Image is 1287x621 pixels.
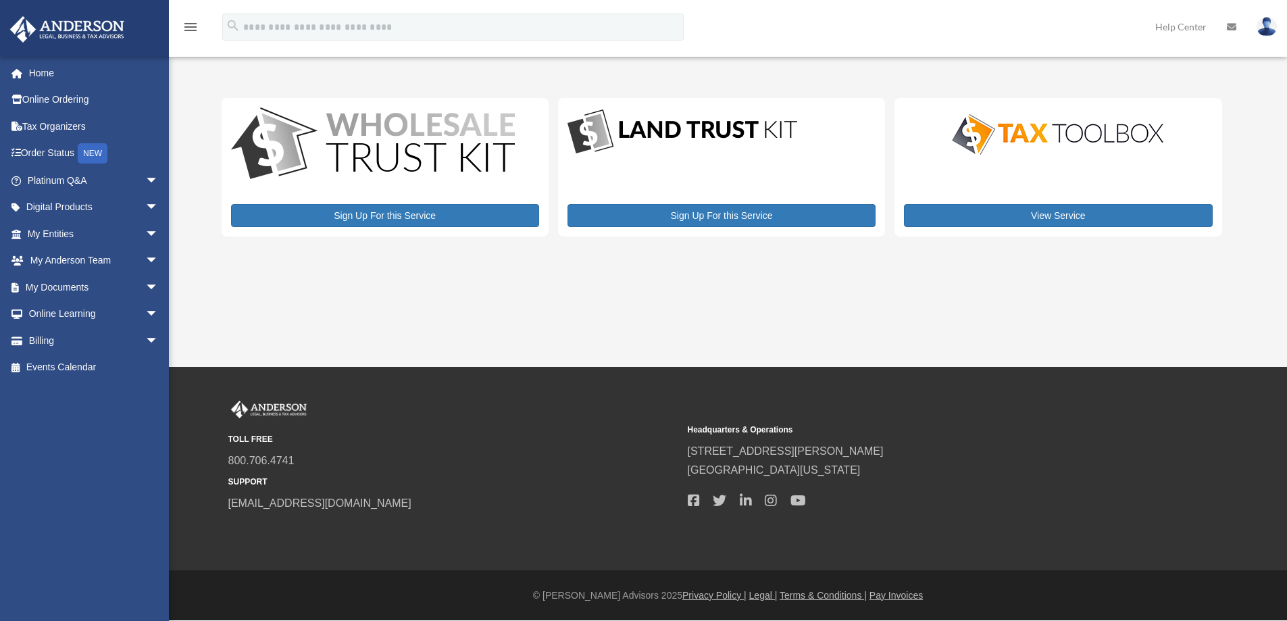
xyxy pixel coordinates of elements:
div: NEW [78,143,107,164]
span: arrow_drop_down [145,327,172,355]
a: Legal | [749,590,778,601]
a: Digital Productsarrow_drop_down [9,194,172,221]
a: [EMAIL_ADDRESS][DOMAIN_NAME] [228,497,411,509]
a: My Documentsarrow_drop_down [9,274,179,301]
a: [STREET_ADDRESS][PERSON_NAME] [688,445,884,457]
a: Billingarrow_drop_down [9,327,179,354]
img: WS-Trust-Kit-lgo-1.jpg [231,107,515,182]
small: SUPPORT [228,475,678,489]
a: View Service [904,204,1212,227]
a: Online Ordering [9,86,179,114]
a: Events Calendar [9,354,179,381]
a: [GEOGRAPHIC_DATA][US_STATE] [688,464,861,476]
a: Sign Up For this Service [567,204,876,227]
span: arrow_drop_down [145,301,172,328]
a: Platinum Q&Aarrow_drop_down [9,167,179,194]
img: Anderson Advisors Platinum Portal [228,401,309,418]
a: Order StatusNEW [9,140,179,168]
span: arrow_drop_down [145,220,172,248]
a: Privacy Policy | [682,590,747,601]
span: arrow_drop_down [145,247,172,275]
a: My Anderson Teamarrow_drop_down [9,247,179,274]
a: My Entitiesarrow_drop_down [9,220,179,247]
img: LandTrust_lgo-1.jpg [567,107,797,157]
small: TOLL FREE [228,432,678,447]
i: search [226,18,241,33]
i: menu [182,19,199,35]
small: Headquarters & Operations [688,423,1138,437]
span: arrow_drop_down [145,167,172,195]
a: Home [9,59,179,86]
a: menu [182,24,199,35]
a: Tax Organizers [9,113,179,140]
img: User Pic [1257,17,1277,36]
a: Pay Invoices [869,590,923,601]
a: Terms & Conditions | [780,590,867,601]
img: Anderson Advisors Platinum Portal [6,16,128,43]
a: 800.706.4741 [228,455,295,466]
div: © [PERSON_NAME] Advisors 2025 [169,587,1287,604]
span: arrow_drop_down [145,194,172,222]
a: Sign Up For this Service [231,204,539,227]
a: Online Learningarrow_drop_down [9,301,179,328]
span: arrow_drop_down [145,274,172,301]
